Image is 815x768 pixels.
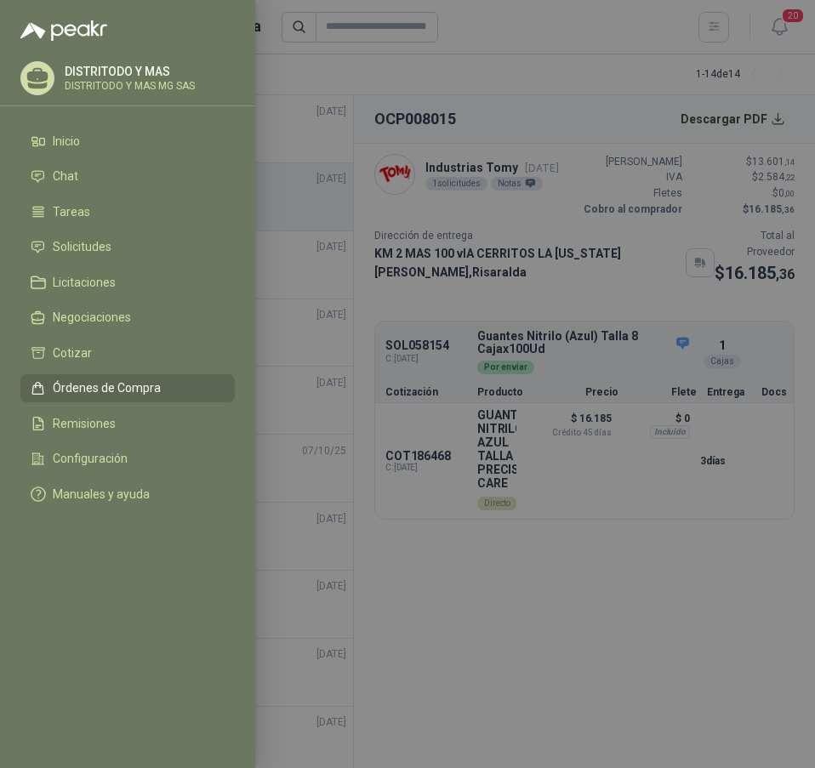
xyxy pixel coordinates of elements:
span: Configuración [53,452,128,465]
a: Licitaciones [20,268,235,297]
a: Cotizar [20,338,235,367]
a: Manuales y ayuda [20,480,235,509]
span: Negociaciones [53,310,131,324]
span: Órdenes de Compra [53,381,161,395]
p: DISTRITODO Y MAS [65,65,195,77]
a: Remisiones [20,409,235,438]
span: Manuales y ayuda [53,487,150,501]
span: Licitaciones [53,276,116,289]
span: Tareas [53,205,90,219]
span: Solicitudes [53,240,111,253]
span: Inicio [53,134,80,148]
img: Logo peakr [20,20,107,41]
a: Chat [20,162,235,191]
span: Cotizar [53,346,92,360]
a: Negociaciones [20,304,235,333]
a: Órdenes de Compra [20,374,235,403]
span: Remisiones [53,417,116,430]
a: Solicitudes [20,233,235,262]
a: Tareas [20,197,235,226]
span: Chat [53,169,78,183]
p: DISTRITODO Y MAS MG SAS [65,81,195,91]
a: Inicio [20,127,235,156]
a: Configuración [20,445,235,474]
